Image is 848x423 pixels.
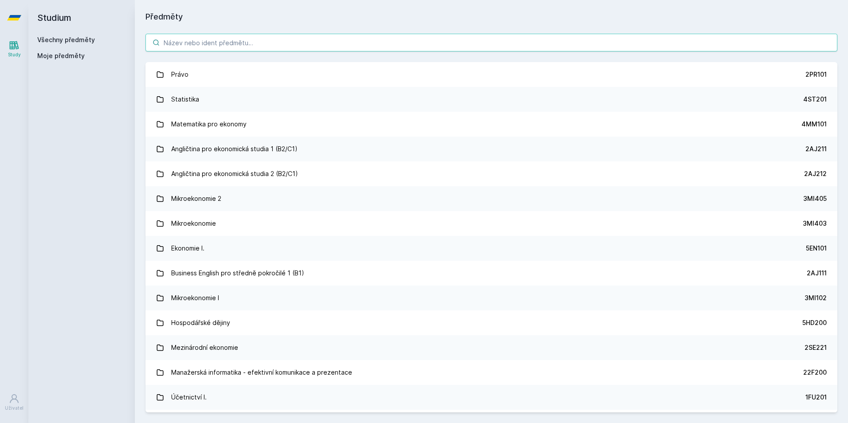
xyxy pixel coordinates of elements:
[2,35,27,63] a: Study
[171,215,216,232] div: Mikroekonomie
[807,269,827,278] div: 2AJ111
[37,36,95,43] a: Všechny předměty
[145,186,837,211] a: Mikroekonomie 2 3MI405
[171,66,188,83] div: Právo
[145,62,837,87] a: Právo 2PR101
[171,90,199,108] div: Statistika
[171,364,352,381] div: Manažerská informatika - efektivní komunikace a prezentace
[2,389,27,416] a: Uživatel
[5,405,24,411] div: Uživatel
[8,51,21,58] div: Study
[803,219,827,228] div: 3MI403
[171,115,247,133] div: Matematika pro ekonomy
[171,239,204,257] div: Ekonomie I.
[37,51,85,60] span: Moje předměty
[805,70,827,79] div: 2PR101
[171,339,238,356] div: Mezinárodní ekonomie
[145,236,837,261] a: Ekonomie I. 5EN101
[805,343,827,352] div: 2SE221
[171,314,230,332] div: Hospodářské dějiny
[804,169,827,178] div: 2AJ212
[805,294,827,302] div: 3MI102
[145,335,837,360] a: Mezinárodní ekonomie 2SE221
[145,211,837,236] a: Mikroekonomie 3MI403
[171,190,221,208] div: Mikroekonomie 2
[805,393,827,402] div: 1FU201
[145,310,837,335] a: Hospodářské dějiny 5HD200
[801,120,827,129] div: 4MM101
[145,286,837,310] a: Mikroekonomie I 3MI102
[171,264,304,282] div: Business English pro středně pokročilé 1 (B1)
[145,161,837,186] a: Angličtina pro ekonomická studia 2 (B2/C1) 2AJ212
[803,194,827,203] div: 3MI405
[145,360,837,385] a: Manažerská informatika - efektivní komunikace a prezentace 22F200
[806,244,827,253] div: 5EN101
[803,95,827,104] div: 4ST201
[171,289,219,307] div: Mikroekonomie I
[145,261,837,286] a: Business English pro středně pokročilé 1 (B1) 2AJ111
[145,137,837,161] a: Angličtina pro ekonomická studia 1 (B2/C1) 2AJ211
[145,34,837,51] input: Název nebo ident předmětu…
[805,145,827,153] div: 2AJ211
[145,11,837,23] h1: Předměty
[803,368,827,377] div: 22F200
[802,318,827,327] div: 5HD200
[171,140,298,158] div: Angličtina pro ekonomická studia 1 (B2/C1)
[145,385,837,410] a: Účetnictví I. 1FU201
[171,165,298,183] div: Angličtina pro ekonomická studia 2 (B2/C1)
[145,87,837,112] a: Statistika 4ST201
[145,112,837,137] a: Matematika pro ekonomy 4MM101
[171,388,207,406] div: Účetnictví I.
